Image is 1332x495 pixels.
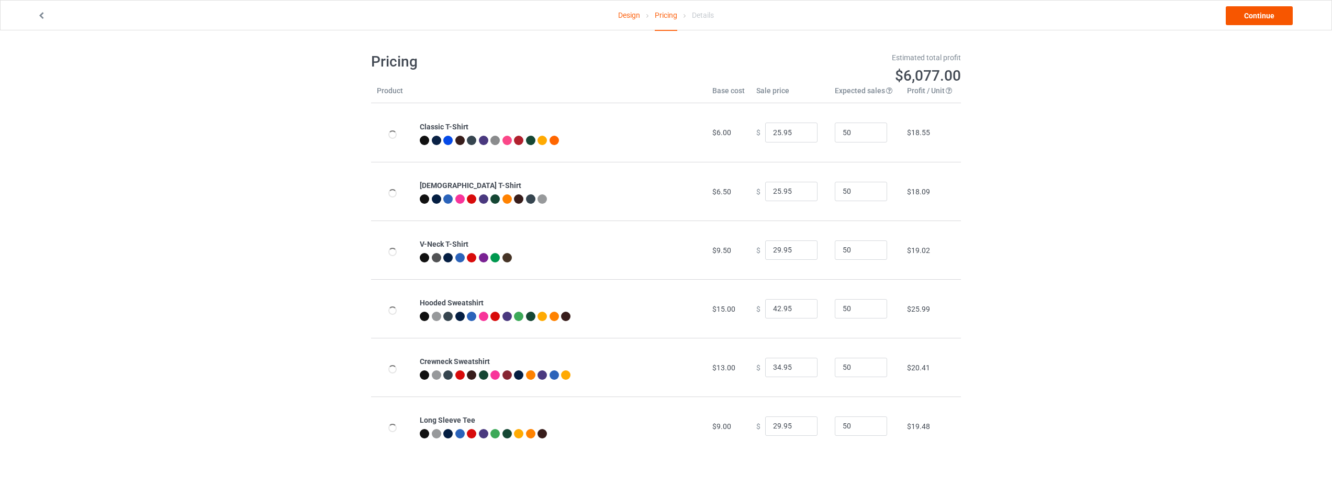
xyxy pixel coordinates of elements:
[907,246,930,255] span: $19.02
[756,304,760,313] span: $
[420,240,468,248] b: V-Neck T-Shirt
[756,187,760,195] span: $
[756,128,760,137] span: $
[712,246,731,255] span: $9.50
[895,67,961,84] span: $6,077.00
[618,1,640,30] a: Design
[907,422,930,431] span: $19.48
[712,364,735,372] span: $13.00
[756,363,760,371] span: $
[707,85,751,103] th: Base cost
[756,422,760,430] span: $
[371,85,414,103] th: Product
[907,364,930,372] span: $20.41
[712,305,735,313] span: $15.00
[420,357,490,366] b: Crewneck Sweatshirt
[901,85,961,103] th: Profit / Unit
[655,1,677,31] div: Pricing
[420,416,475,424] b: Long Sleeve Tee
[490,136,500,145] img: heather_texture.png
[712,188,731,196] span: $6.50
[674,52,961,63] div: Estimated total profit
[371,52,659,71] h1: Pricing
[907,128,930,137] span: $18.55
[712,128,731,137] span: $6.00
[756,246,760,254] span: $
[712,422,731,431] span: $9.00
[420,299,484,307] b: Hooded Sweatshirt
[420,123,468,131] b: Classic T-Shirt
[907,305,930,313] span: $25.99
[692,1,714,30] div: Details
[751,85,829,103] th: Sale price
[1226,6,1293,25] a: Continue
[829,85,901,103] th: Expected sales
[420,181,521,190] b: [DEMOGRAPHIC_DATA] T-Shirt
[907,188,930,196] span: $18.09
